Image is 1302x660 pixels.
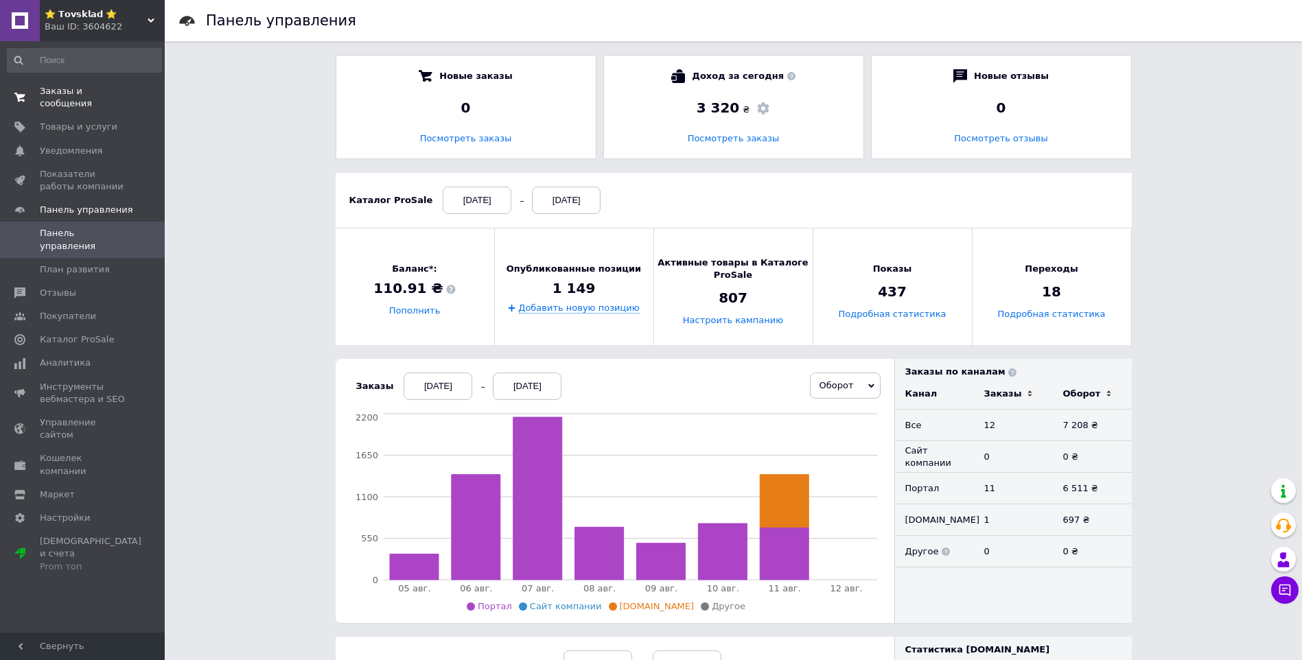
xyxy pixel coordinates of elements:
a: Настроить кампанию [683,316,783,326]
div: 0 [885,98,1117,117]
div: [DATE] [443,187,511,214]
span: Покупатели [40,310,96,322]
span: Баланс*: [373,263,455,275]
td: 0 [974,441,1053,473]
td: 0 [974,536,1053,567]
span: Сайт компании [530,601,602,611]
span: 1 149 [553,279,596,298]
div: Ваш ID: 3604622 [45,21,165,33]
span: Показатели работы компании [40,168,127,193]
span: Новые заказы [439,69,512,83]
td: Сайт компании [895,441,974,473]
button: Чат с покупателем [1271,576,1299,604]
span: 3 320 [697,99,740,116]
span: Инструменты вебмастера и SEO [40,381,127,405]
div: Статистика [DOMAIN_NAME] [905,644,1132,656]
td: Портал [895,473,974,504]
td: 0 ₴ [1053,536,1132,567]
span: ⭐ 𝗧𝗼𝘃𝘀𝗸𝗹𝗮𝗱 ⭐ [45,8,148,21]
td: 1 [974,504,1053,536]
div: Заказы [356,380,394,392]
a: Посмотреть заказы [688,133,780,143]
div: Каталог ProSale [349,194,433,207]
span: Новые отзывы [974,69,1049,83]
span: 437 [878,283,907,302]
span: Панель управления [40,204,133,216]
input: Поиск [7,48,162,73]
td: 697 ₴ [1053,504,1132,536]
span: Маркет [40,488,75,501]
div: [DATE] [493,373,561,400]
a: Добавить новую позицию [518,303,640,314]
span: Панель управления [40,227,127,252]
span: 807 [719,289,747,308]
tspan: 10 авг. [706,583,739,593]
td: 12 [974,410,1053,441]
td: 7 208 ₴ [1053,410,1132,441]
div: [DATE] [532,187,601,214]
span: Настройки [40,512,90,524]
div: 0 [350,98,582,117]
span: Уведомления [40,145,102,157]
div: Заказы по каналам [905,366,1132,378]
span: Каталог ProSale [40,333,114,346]
tspan: 2200 [355,412,377,423]
tspan: 08 авг. [583,583,615,593]
tspan: 06 авг. [460,583,492,593]
tspan: 550 [361,533,378,543]
td: 6 511 ₴ [1053,473,1132,504]
a: Посмотреть заказы [420,133,512,143]
span: ₴ [743,104,749,116]
tspan: 07 авг. [522,583,554,593]
span: Кошелек компании [40,452,127,477]
tspan: 11 авг. [768,583,800,593]
span: Товары и услуги [40,121,117,133]
span: Отзывы [40,287,76,299]
span: Аналитика [40,357,91,369]
span: Опубликованные позиции [507,263,641,275]
td: Канал [895,378,974,410]
tspan: 12 авг. [830,583,862,593]
span: План развития [40,263,110,276]
div: Заказы [984,388,1022,400]
a: Подробная статистика [997,309,1105,320]
tspan: 1100 [355,492,377,502]
span: Оборот [819,380,854,390]
div: Prom топ [40,561,141,573]
td: 11 [974,473,1053,504]
tspan: 1650 [355,450,377,460]
span: Активные товары в Каталоге ProSale [654,257,813,281]
a: Посмотреть отзывы [954,133,1047,143]
span: Показы [873,263,912,275]
span: [DEMOGRAPHIC_DATA] и счета [40,535,141,573]
span: [DOMAIN_NAME] [620,601,695,611]
span: Другое [712,601,745,611]
span: Управление сайтом [40,416,127,441]
a: Подробная статистика [838,309,946,320]
tspan: 09 авг. [644,583,677,593]
td: Другое [895,536,974,567]
td: Все [895,410,974,441]
tspan: 0 [372,575,377,585]
div: [DATE] [404,373,472,400]
td: 0 ₴ [1053,441,1132,473]
td: [DOMAIN_NAME] [895,504,974,536]
tspan: 05 авг. [398,583,430,593]
span: Переходы [1025,263,1078,275]
span: Портал [478,601,512,611]
span: Доход за сегодня [692,69,795,83]
h1: Панель управления [206,12,356,29]
span: Заказы и сообщения [40,85,127,110]
div: Оборот [1063,388,1101,400]
span: 110.91 ₴ [373,279,455,298]
a: Пополнить [389,306,441,316]
span: 18 [1042,283,1061,302]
